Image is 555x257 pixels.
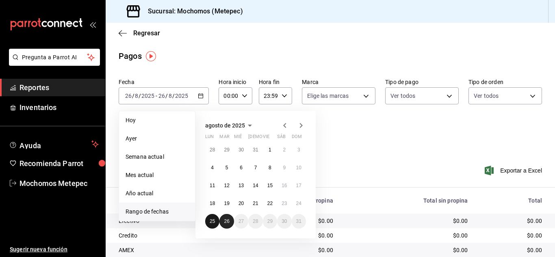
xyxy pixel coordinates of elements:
span: Semana actual [126,153,189,161]
div: $0.00 [346,231,468,240]
span: Recomienda Parrot [20,158,99,169]
abbr: lunes [205,134,214,143]
button: 24 de agosto de 2025 [292,196,306,211]
button: 27 de agosto de 2025 [234,214,248,229]
input: -- [158,93,165,99]
abbr: 12 de agosto de 2025 [224,183,229,188]
abbr: 8 de agosto de 2025 [269,165,271,171]
button: 30 de julio de 2025 [234,143,248,157]
span: Rango de fechas [126,207,189,216]
span: / [172,93,175,99]
div: $0.00 [346,246,468,254]
span: - [156,93,157,99]
button: 28 de agosto de 2025 [248,214,262,229]
button: 15 de agosto de 2025 [263,178,277,193]
abbr: 10 de agosto de 2025 [296,165,301,171]
button: 31 de julio de 2025 [248,143,262,157]
abbr: 5 de agosto de 2025 [225,165,228,171]
abbr: 16 de agosto de 2025 [282,183,287,188]
abbr: 4 de agosto de 2025 [211,165,214,171]
button: 18 de agosto de 2025 [205,196,219,211]
span: / [139,93,141,99]
div: $0.00 [346,217,468,225]
abbr: 11 de agosto de 2025 [210,183,215,188]
abbr: 1 de agosto de 2025 [269,147,271,153]
abbr: 30 de agosto de 2025 [282,218,287,224]
abbr: viernes [263,134,269,143]
abbr: jueves [248,134,296,143]
abbr: martes [219,134,229,143]
button: 30 de agosto de 2025 [277,214,291,229]
abbr: 23 de agosto de 2025 [282,201,287,206]
abbr: 9 de agosto de 2025 [283,165,286,171]
abbr: 28 de julio de 2025 [210,147,215,153]
button: 31 de agosto de 2025 [292,214,306,229]
button: 10 de agosto de 2025 [292,160,306,175]
button: open_drawer_menu [89,21,96,28]
div: Pagos [119,50,142,62]
abbr: 6 de agosto de 2025 [240,165,243,171]
span: Ayuda [20,139,88,149]
span: / [165,93,168,99]
button: 25 de agosto de 2025 [205,214,219,229]
div: $0.00 [481,231,542,240]
button: Exportar a Excel [486,166,542,175]
abbr: 31 de agosto de 2025 [296,218,301,224]
button: 28 de julio de 2025 [205,143,219,157]
abbr: 31 de julio de 2025 [253,147,258,153]
button: 12 de agosto de 2025 [219,178,234,193]
abbr: 29 de agosto de 2025 [267,218,273,224]
span: / [132,93,134,99]
label: Hora fin [259,79,292,85]
label: Tipo de pago [385,79,459,85]
abbr: 19 de agosto de 2025 [224,201,229,206]
label: Marca [302,79,375,85]
a: Pregunta a Parrot AI [6,59,100,67]
abbr: 29 de julio de 2025 [224,147,229,153]
button: 29 de julio de 2025 [219,143,234,157]
abbr: 7 de agosto de 2025 [254,165,257,171]
span: Pregunta a Parrot AI [22,53,87,62]
abbr: 15 de agosto de 2025 [267,183,273,188]
button: 6 de agosto de 2025 [234,160,248,175]
abbr: 26 de agosto de 2025 [224,218,229,224]
div: Total [481,197,542,204]
button: 23 de agosto de 2025 [277,196,291,211]
button: 13 de agosto de 2025 [234,178,248,193]
button: 8 de agosto de 2025 [263,160,277,175]
span: Reportes [20,82,99,93]
div: $0.00 [481,246,542,254]
abbr: 18 de agosto de 2025 [210,201,215,206]
button: 9 de agosto de 2025 [277,160,291,175]
abbr: 14 de agosto de 2025 [253,183,258,188]
abbr: sábado [277,134,286,143]
span: Año actual [126,189,189,198]
h3: Sucursal: Mochomos (Metepec) [141,6,243,16]
abbr: domingo [292,134,302,143]
span: Ver todos [474,92,499,100]
abbr: 22 de agosto de 2025 [267,201,273,206]
abbr: 24 de agosto de 2025 [296,201,301,206]
button: 22 de agosto de 2025 [263,196,277,211]
input: -- [168,93,172,99]
label: Hora inicio [219,79,252,85]
abbr: 27 de agosto de 2025 [238,218,244,224]
button: 7 de agosto de 2025 [248,160,262,175]
abbr: 21 de agosto de 2025 [253,201,258,206]
span: Elige las marcas [307,92,349,100]
button: 1 de agosto de 2025 [263,143,277,157]
button: 16 de agosto de 2025 [277,178,291,193]
button: 21 de agosto de 2025 [248,196,262,211]
button: 3 de agosto de 2025 [292,143,306,157]
button: 2 de agosto de 2025 [277,143,291,157]
button: 17 de agosto de 2025 [292,178,306,193]
abbr: 2 de agosto de 2025 [283,147,286,153]
div: $0.00 [267,246,333,254]
button: 4 de agosto de 2025 [205,160,219,175]
img: Tooltip marker [146,51,156,61]
button: Pregunta a Parrot AI [9,49,100,66]
abbr: miércoles [234,134,242,143]
button: 29 de agosto de 2025 [263,214,277,229]
span: Mochomos Metepec [20,178,99,189]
